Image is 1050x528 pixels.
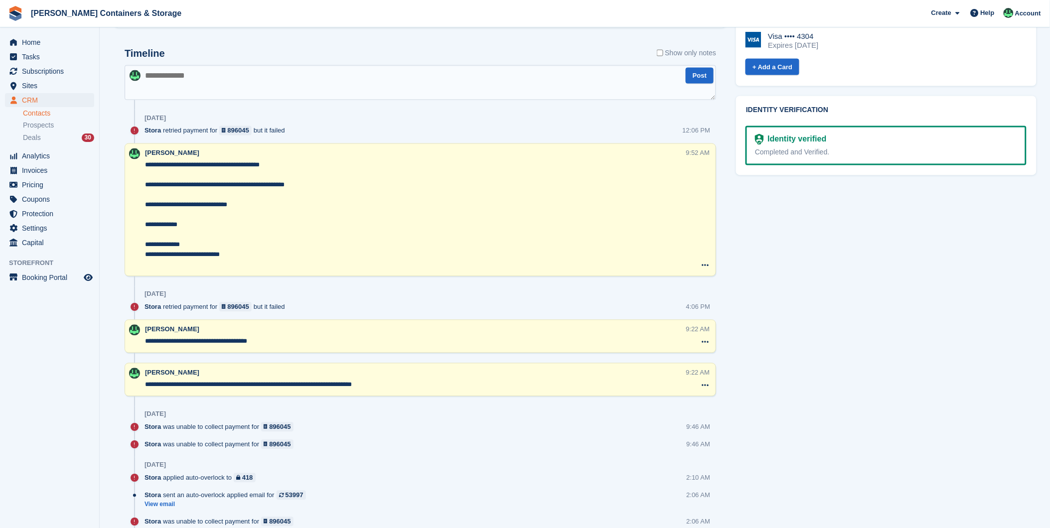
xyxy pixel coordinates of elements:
a: 896045 [219,302,252,312]
button: Post [686,68,714,84]
a: menu [5,35,94,49]
a: menu [5,93,94,107]
div: 9:52 AM [686,148,710,158]
a: menu [5,79,94,93]
div: 4:06 PM [686,302,710,312]
div: Identity verified [764,133,827,145]
span: Protection [22,207,82,221]
div: [DATE] [145,114,166,122]
div: was unable to collect payment for [145,440,299,449]
a: 896045 [261,422,294,432]
img: Arjun Preetham [129,325,140,336]
a: menu [5,192,94,206]
span: CRM [22,93,82,107]
a: Prospects [23,120,94,131]
div: 53997 [286,491,303,500]
a: menu [5,149,94,163]
span: Create [931,8,951,18]
span: Stora [145,473,161,483]
a: menu [5,236,94,250]
a: menu [5,221,94,235]
a: menu [5,270,94,284]
h2: Identity verification [746,106,1026,114]
span: Coupons [22,192,82,206]
a: menu [5,50,94,64]
span: [PERSON_NAME] [145,149,199,157]
span: Storefront [9,258,99,268]
a: + Add a Card [746,59,799,75]
div: 2:10 AM [687,473,711,483]
span: Prospects [23,121,54,130]
div: 12:06 PM [683,126,711,135]
img: stora-icon-8386f47178a22dfd0bd8f6a31ec36ba5ce8667c1dd55bd0f319d3a0aa187defe.svg [8,6,23,21]
span: Stora [145,422,161,432]
span: Stora [145,491,161,500]
a: menu [5,64,94,78]
div: applied auto-overlock to [145,473,261,483]
div: 418 [242,473,253,483]
a: menu [5,163,94,177]
a: Contacts [23,109,94,118]
a: Preview store [82,271,94,283]
img: Visa Logo [746,32,761,48]
img: Arjun Preetham [130,70,141,81]
span: Tasks [22,50,82,64]
a: 53997 [277,491,306,500]
span: Booking Portal [22,270,82,284]
span: Capital [22,236,82,250]
div: 9:46 AM [687,422,711,432]
a: [PERSON_NAME] Containers & Storage [27,5,185,21]
a: menu [5,178,94,192]
a: 896045 [261,440,294,449]
img: Arjun Preetham [1004,8,1014,18]
img: Arjun Preetham [129,368,140,379]
span: Pricing [22,178,82,192]
div: Visa •••• 4304 [768,32,818,41]
span: Stora [145,440,161,449]
span: Stora [145,126,161,135]
span: Invoices [22,163,82,177]
div: 9:46 AM [687,440,711,449]
div: 9:22 AM [686,325,710,334]
div: 2:06 AM [687,517,711,527]
span: [PERSON_NAME] [145,326,199,333]
a: Deals 30 [23,132,94,143]
div: [DATE] [145,290,166,298]
div: Expires [DATE] [768,41,818,50]
div: 9:22 AM [686,368,710,378]
a: menu [5,207,94,221]
h2: Timeline [125,48,165,59]
div: Completed and Verified. [755,147,1017,158]
span: Account [1015,8,1041,18]
div: sent an auto-overlock applied email for [145,491,311,500]
a: 418 [234,473,255,483]
div: 896045 [228,302,249,312]
a: View email [145,501,311,509]
div: was unable to collect payment for [145,517,299,527]
div: 30 [82,133,94,142]
div: 896045 [269,440,291,449]
span: Home [22,35,82,49]
div: was unable to collect payment for [145,422,299,432]
div: retried payment for but it failed [145,126,290,135]
span: Stora [145,302,161,312]
span: Settings [22,221,82,235]
span: Deals [23,133,41,142]
img: Identity Verification Ready [755,134,763,145]
div: 2:06 AM [687,491,711,500]
div: 896045 [228,126,249,135]
span: Subscriptions [22,64,82,78]
span: Analytics [22,149,82,163]
img: Arjun Preetham [129,148,140,159]
div: 896045 [269,517,291,527]
span: Help [981,8,995,18]
div: [DATE] [145,461,166,469]
div: 896045 [269,422,291,432]
div: retried payment for but it failed [145,302,290,312]
span: [PERSON_NAME] [145,369,199,377]
div: [DATE] [145,410,166,418]
a: 896045 [219,126,252,135]
a: 896045 [261,517,294,527]
label: Show only notes [657,48,717,58]
span: Sites [22,79,82,93]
